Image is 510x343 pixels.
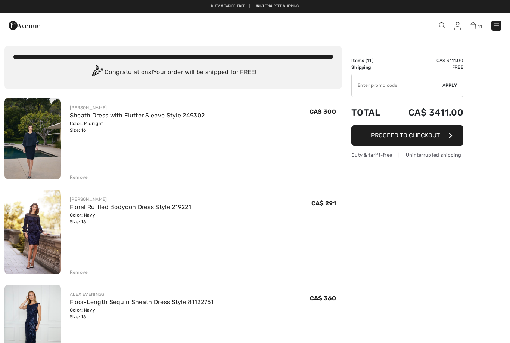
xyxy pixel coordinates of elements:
div: Color: Navy Size: 16 [70,212,191,225]
img: Menu [493,22,500,30]
div: Color: Midnight Size: 16 [70,120,205,134]
div: [PERSON_NAME] [70,104,205,111]
span: Proceed to Checkout [371,132,440,139]
td: Total [351,100,390,125]
a: 11 [470,21,482,30]
img: Sheath Dress with Flutter Sleeve Style 249302 [4,98,61,179]
div: Duty & tariff-free | Uninterrupted shipping [351,151,463,159]
input: Promo code [352,74,442,97]
a: Floral Ruffled Bodycon Dress Style 219221 [70,203,191,211]
div: Remove [70,174,88,181]
div: Color: Navy Size: 16 [70,307,214,320]
td: Free [390,64,463,71]
img: Congratulation2.svg [90,65,105,80]
span: CA$ 300 [310,108,336,115]
img: Shopping Bag [470,22,476,29]
span: Apply [442,82,457,89]
td: CA$ 3411.00 [390,100,463,125]
a: Sheath Dress with Flutter Sleeve Style 249302 [70,112,205,119]
div: Congratulations! Your order will be shipped for FREE! [13,65,333,80]
img: My Info [454,22,461,30]
td: Items ( ) [351,57,390,64]
img: 1ère Avenue [9,18,40,33]
span: 11 [367,58,372,63]
span: 11 [478,24,482,29]
span: CA$ 291 [311,200,336,207]
td: Shipping [351,64,390,71]
a: 1ère Avenue [9,21,40,28]
img: Floral Ruffled Bodycon Dress Style 219221 [4,190,61,274]
button: Proceed to Checkout [351,125,463,146]
div: ALEX EVENINGS [70,291,214,298]
span: CA$ 360 [310,295,336,302]
div: [PERSON_NAME] [70,196,191,203]
a: Floor-Length Sequin Sheath Dress Style 81122751 [70,298,214,306]
td: CA$ 3411.00 [390,57,463,64]
div: Remove [70,269,88,276]
img: Search [439,22,445,29]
